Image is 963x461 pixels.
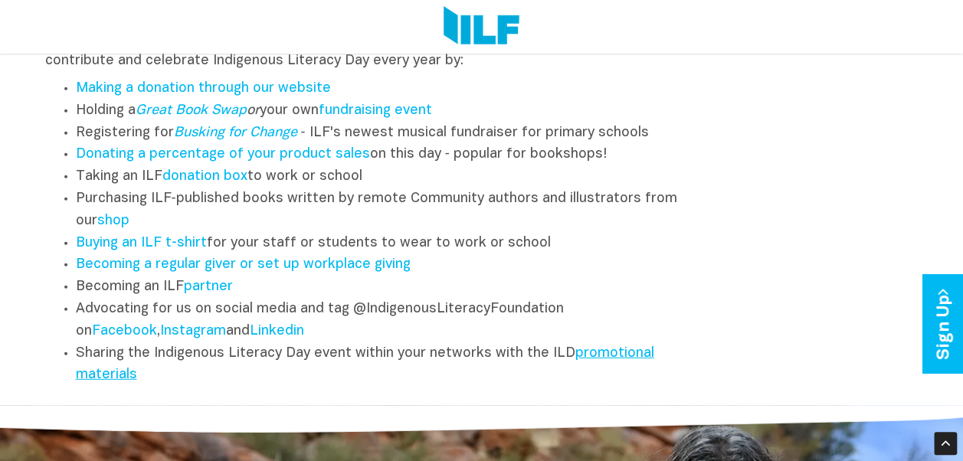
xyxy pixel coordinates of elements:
img: Logo [444,6,519,47]
li: Purchasing ILF‑published books written by remote Community authors and illustrators from our [76,188,695,233]
a: Linkedin [250,325,304,338]
a: Busking for Change [174,126,297,139]
a: Buying an ILF t-shirt [76,237,207,250]
li: Holding a your own [76,100,695,123]
li: on this day ‑ popular for bookshops! [76,144,695,166]
a: Donating a percentage of your product sales [76,148,370,161]
a: donation box [162,170,247,183]
a: Great Book Swap [136,104,247,117]
li: Becoming an ILF [76,276,695,299]
div: Scroll Back to Top [934,432,957,455]
a: Facebook [92,325,157,338]
a: Making a donation through our website [76,82,331,95]
a: Instagram [160,325,226,338]
a: partner [184,280,233,293]
li: for your staff or students to wear to work or school [76,233,695,255]
li: Taking an ILF to work or school [76,166,695,188]
a: shop [97,214,129,227]
a: fundraising event [319,104,432,117]
li: Advocating for us on social media and tag @IndigenousLiteracyFoundation on , and [76,299,695,343]
li: Sharing the Indigenous Literacy Day event within your networks with the ILD [76,343,695,387]
a: Becoming a regular giver or set up workplace giving [76,258,411,271]
em: or [136,104,260,117]
li: Registering for ‑ ILF's newest musical fundraiser for primary schools [76,123,695,145]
